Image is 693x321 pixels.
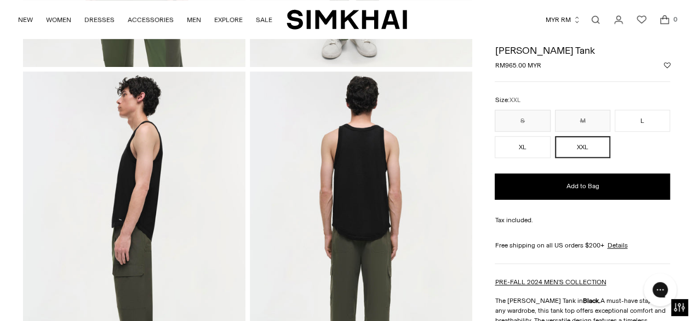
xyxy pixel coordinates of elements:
iframe: Gorgias live chat messenger [638,269,682,310]
button: XL [495,136,550,158]
button: MYR RM [546,8,581,32]
a: ACCESSORIES [128,8,174,32]
button: Add to Wishlist [663,62,670,69]
a: EXPLORE [214,8,243,32]
a: SIMKHAI [287,9,407,30]
a: WOMEN [46,8,71,32]
span: 0 [670,14,680,24]
a: MEN [187,8,201,32]
button: XXL [555,136,610,158]
a: NEW [18,8,33,32]
a: SALE [256,8,272,32]
label: Size: [495,95,520,105]
div: Free shipping on all US orders $200+ [495,240,670,250]
button: M [555,110,610,132]
a: Go to the account page [608,9,629,31]
button: L [615,110,670,132]
span: XXL [509,97,520,104]
span: RM965.00 MYR [495,60,541,70]
button: Add to Bag [495,173,670,200]
button: S [495,110,550,132]
h1: [PERSON_NAME] Tank [495,46,670,55]
strong: Black. [582,297,600,305]
a: DRESSES [84,8,114,32]
a: Open cart modal [654,9,675,31]
a: PRE-FALL 2024 MEN'S COLLECTION [495,278,606,286]
a: Wishlist [631,9,652,31]
div: Tax included. [495,215,670,225]
a: Details [607,240,627,250]
span: Add to Bag [566,182,599,191]
a: Open search modal [585,9,606,31]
